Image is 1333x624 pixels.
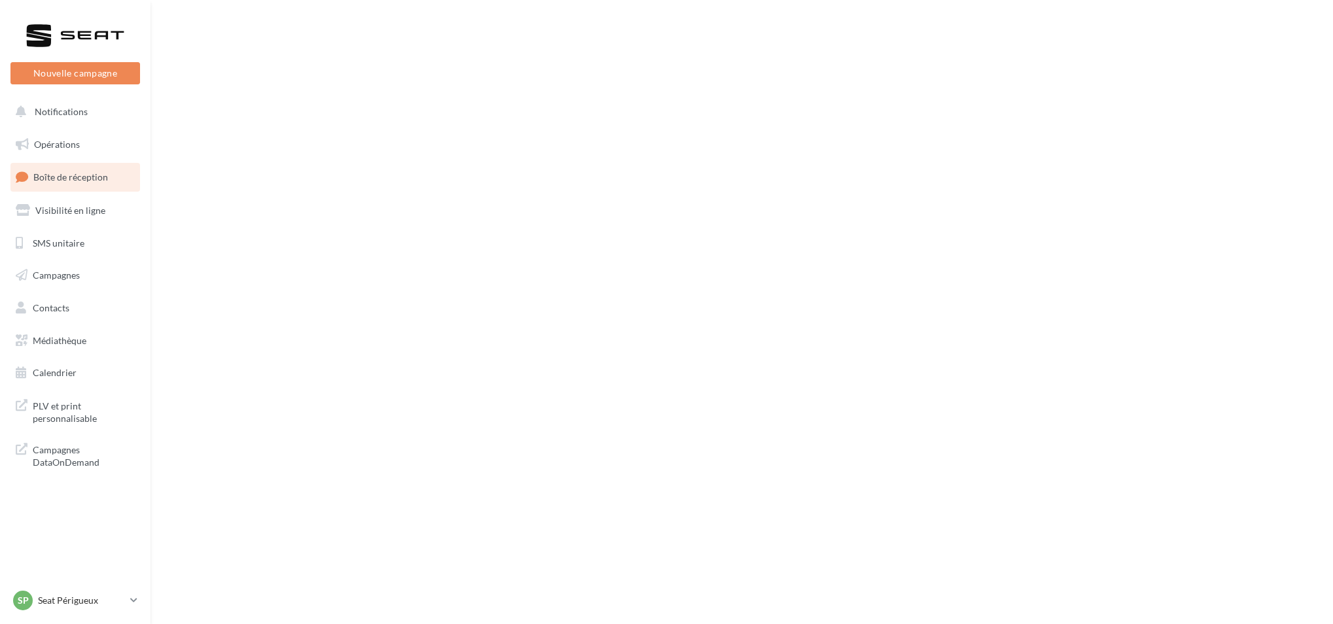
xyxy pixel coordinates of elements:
button: Notifications [8,98,137,126]
a: SMS unitaire [8,230,143,257]
span: Boîte de réception [33,171,108,182]
a: SP Seat Périgueux [10,588,140,613]
span: Opérations [34,139,80,150]
span: Notifications [35,106,88,117]
button: Nouvelle campagne [10,62,140,84]
span: Visibilité en ligne [35,205,105,216]
span: Campagnes [33,269,80,281]
a: Opérations [8,131,143,158]
span: Calendrier [33,367,77,378]
a: Campagnes [8,262,143,289]
a: PLV et print personnalisable [8,392,143,430]
a: Campagnes DataOnDemand [8,436,143,474]
span: SP [18,594,29,607]
a: Calendrier [8,359,143,387]
a: Médiathèque [8,327,143,355]
span: Campagnes DataOnDemand [33,441,135,469]
p: Seat Périgueux [38,594,125,607]
a: Boîte de réception [8,163,143,191]
span: SMS unitaire [33,237,84,248]
span: Médiathèque [33,335,86,346]
a: Contacts [8,294,143,322]
a: Visibilité en ligne [8,197,143,224]
span: Contacts [33,302,69,313]
span: PLV et print personnalisable [33,397,135,425]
